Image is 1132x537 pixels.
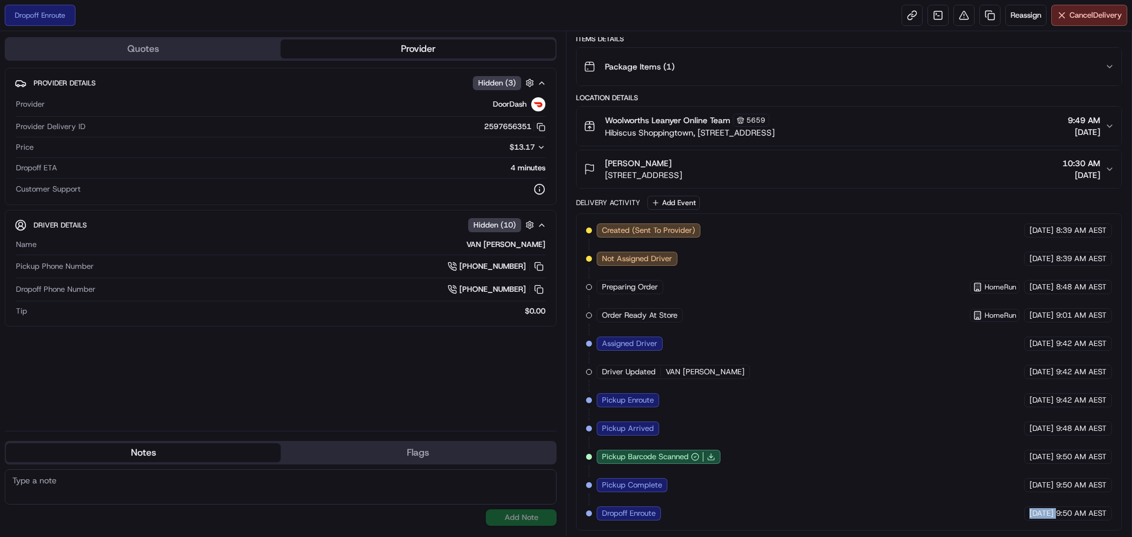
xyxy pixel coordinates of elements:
span: 8:39 AM AEST [1056,225,1107,236]
div: Location Details [576,93,1122,103]
span: Hidden ( 3 ) [478,78,516,88]
span: VAN [PERSON_NAME] [666,367,745,377]
button: CancelDelivery [1051,5,1127,26]
input: Clear [31,76,195,88]
span: [DATE] [1029,310,1054,321]
span: [DATE] [1029,508,1054,519]
span: Pickup Phone Number [16,261,94,272]
p: Welcome 👋 [12,47,215,66]
img: doordash_logo_v2.png [531,97,545,111]
button: Driver DetailsHidden (10) [15,215,547,235]
span: API Documentation [111,171,189,183]
span: [DATE] [1068,126,1100,138]
button: Provider [281,39,555,58]
span: Provider [16,99,45,110]
div: $0.00 [32,306,545,317]
span: 9:01 AM AEST [1056,310,1107,321]
button: Add Event [647,196,700,210]
span: DoorDash [493,99,526,110]
span: 5659 [746,116,765,125]
span: [DATE] [1029,282,1054,292]
div: Delivery Activity [576,198,640,207]
button: Hidden (3) [473,75,537,90]
span: Tip [16,306,27,317]
span: Created (Sent To Provider) [602,225,695,236]
span: [STREET_ADDRESS] [605,169,682,181]
button: Pickup Barcode Scanned [602,452,699,462]
span: Customer Support [16,184,81,195]
a: 💻API Documentation [95,166,194,187]
span: Driver Updated [602,367,656,377]
button: Package Items (1) [577,48,1121,85]
span: [PERSON_NAME] [605,157,672,169]
span: Dropoff Enroute [602,508,656,519]
span: Not Assigned Driver [602,253,672,264]
span: [PHONE_NUMBER] [459,261,526,272]
span: Hibiscus Shoppingtown, [STREET_ADDRESS] [605,127,775,139]
span: [PHONE_NUMBER] [459,284,526,295]
span: [DATE] [1062,169,1100,181]
span: Package Items ( 1 ) [605,61,674,73]
button: Reassign [1005,5,1047,26]
a: [PHONE_NUMBER] [447,283,545,296]
span: Pickup Enroute [602,395,654,406]
div: 💻 [100,172,109,182]
span: [DATE] [1029,480,1054,490]
span: [DATE] [1029,338,1054,349]
div: 📗 [12,172,21,182]
span: Name [16,239,37,250]
button: Flags [281,443,555,462]
button: $13.17 [442,142,545,153]
span: [DATE] [1029,253,1054,264]
div: Start new chat [40,113,193,124]
span: $13.17 [509,142,535,152]
span: 9:42 AM AEST [1056,395,1107,406]
button: Quotes [6,39,281,58]
span: 8:39 AM AEST [1056,253,1107,264]
span: Woolworths Leanyer Online Team [605,114,730,126]
span: 9:48 AM AEST [1056,423,1107,434]
span: Dropoff ETA [16,163,57,173]
button: [PERSON_NAME][STREET_ADDRESS]10:30 AM[DATE] [577,150,1121,188]
span: 8:48 AM AEST [1056,282,1107,292]
span: [DATE] [1029,225,1054,236]
span: Driver Details [34,220,87,230]
span: [DATE] [1029,395,1054,406]
span: Order Ready At Store [602,310,677,321]
button: 2597656351 [484,121,545,132]
span: Hidden ( 10 ) [473,220,516,230]
span: HomeRun [985,282,1016,292]
span: Dropoff Phone Number [16,284,96,295]
div: Items Details [576,34,1122,44]
span: Cancel Delivery [1070,10,1122,21]
div: We're available if you need us! [40,124,149,134]
button: Start new chat [200,116,215,130]
img: Nash [12,12,35,35]
span: Pickup Arrived [602,423,654,434]
span: 10:30 AM [1062,157,1100,169]
span: [DATE] [1029,423,1054,434]
span: 9:50 AM AEST [1056,452,1107,462]
span: Knowledge Base [24,171,90,183]
div: 4 minutes [62,163,545,173]
a: [PHONE_NUMBER] [447,260,545,273]
span: 9:49 AM [1068,114,1100,126]
div: VAN [PERSON_NAME] [41,239,545,250]
span: Provider Details [34,78,96,88]
span: Pickup Barcode Scanned [602,452,689,462]
span: [DATE] [1029,367,1054,377]
button: Hidden (10) [468,218,537,232]
span: 9:50 AM AEST [1056,508,1107,519]
a: 📗Knowledge Base [7,166,95,187]
span: 9:42 AM AEST [1056,338,1107,349]
span: Pylon [117,200,143,209]
button: Notes [6,443,281,462]
span: Preparing Order [602,282,658,292]
span: HomeRun [985,311,1016,320]
span: Provider Delivery ID [16,121,85,132]
button: Provider DetailsHidden (3) [15,73,547,93]
button: Woolworths Leanyer Online Team5659Hibiscus Shoppingtown, [STREET_ADDRESS]9:49 AM[DATE] [577,107,1121,146]
span: 9:42 AM AEST [1056,367,1107,377]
